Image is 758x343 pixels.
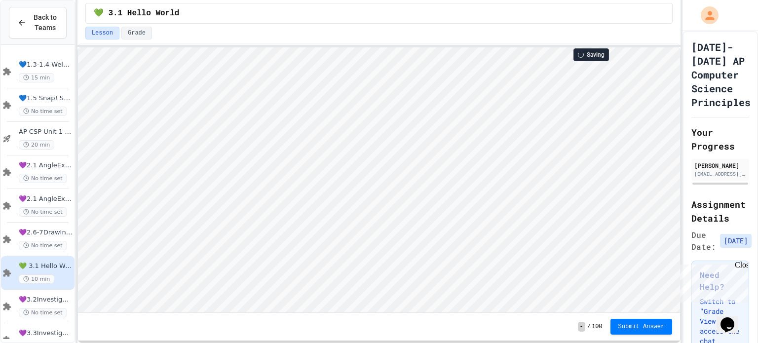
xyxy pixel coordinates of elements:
[19,241,67,250] span: No time set
[19,274,54,284] span: 10 min
[19,94,73,103] span: 💙1.5 Snap! ScavengerHunt
[19,195,73,203] span: 💜2.1 AngleExperiments2
[618,323,665,331] span: Submit Answer
[676,261,748,303] iframe: chat widget
[32,12,58,33] span: Back to Teams
[690,4,721,27] div: My Account
[691,40,751,109] h1: [DATE]-[DATE] AP Computer Science Principles
[19,308,67,317] span: No time set
[19,329,73,338] span: 💜3.3InvestigateCreateVars(A:GraphOrg)
[19,262,73,270] span: 💚 3.1 Hello World
[578,322,585,332] span: -
[9,7,67,38] button: Back to Teams
[691,125,749,153] h2: Your Progress
[19,128,73,136] span: AP CSP Unit 1 Review
[19,174,67,183] span: No time set
[19,296,73,304] span: 💜3.2InvestigateCreateVars
[94,7,180,19] span: 💚 3.1 Hello World
[19,161,73,170] span: 💜2.1 AngleExperiments1
[19,229,73,237] span: 💜2.6-7DrawInternet
[19,107,67,116] span: No time set
[19,207,67,217] span: No time set
[592,323,603,331] span: 100
[4,4,68,63] div: Chat with us now!Close
[694,170,746,178] div: [EMAIL_ADDRESS][DOMAIN_NAME]
[694,161,746,170] div: [PERSON_NAME]
[691,229,716,253] span: Due Date:
[78,47,680,312] iframe: Snap! Programming Environment
[19,73,54,82] span: 15 min
[587,51,605,59] span: Saving
[587,323,591,331] span: /
[717,304,748,333] iframe: chat widget
[121,27,152,39] button: Grade
[691,197,749,225] h2: Assignment Details
[720,234,752,248] span: [DATE]
[610,319,673,335] button: Submit Answer
[85,27,119,39] button: Lesson
[19,61,73,69] span: 💙1.3-1.4 WelcometoSnap!
[19,140,54,150] span: 20 min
